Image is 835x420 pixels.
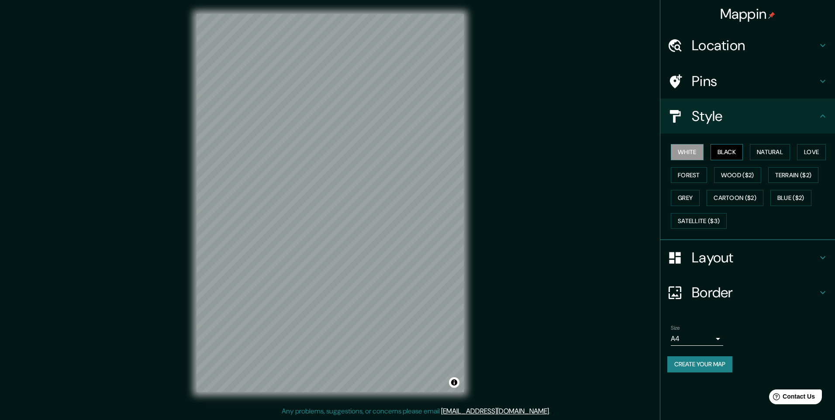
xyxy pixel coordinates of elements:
[671,324,680,332] label: Size
[671,213,727,229] button: Satellite ($3)
[449,377,459,388] button: Toggle attribution
[660,28,835,63] div: Location
[660,275,835,310] div: Border
[660,240,835,275] div: Layout
[197,14,464,392] canvas: Map
[660,99,835,134] div: Style
[692,284,818,301] h4: Border
[720,5,776,23] h4: Mappin
[552,406,553,417] div: .
[714,167,761,183] button: Wood ($2)
[671,167,707,183] button: Forest
[797,144,826,160] button: Love
[768,12,775,19] img: pin-icon.png
[692,37,818,54] h4: Location
[692,72,818,90] h4: Pins
[692,107,818,125] h4: Style
[660,64,835,99] div: Pins
[550,406,552,417] div: .
[768,167,819,183] button: Terrain ($2)
[667,356,732,372] button: Create your map
[711,144,743,160] button: Black
[757,386,825,410] iframe: Help widget launcher
[671,190,700,206] button: Grey
[671,144,704,160] button: White
[692,249,818,266] h4: Layout
[707,190,763,206] button: Cartoon ($2)
[441,406,549,416] a: [EMAIL_ADDRESS][DOMAIN_NAME]
[770,190,811,206] button: Blue ($2)
[282,406,550,417] p: Any problems, suggestions, or concerns please email .
[671,332,723,346] div: A4
[750,144,790,160] button: Natural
